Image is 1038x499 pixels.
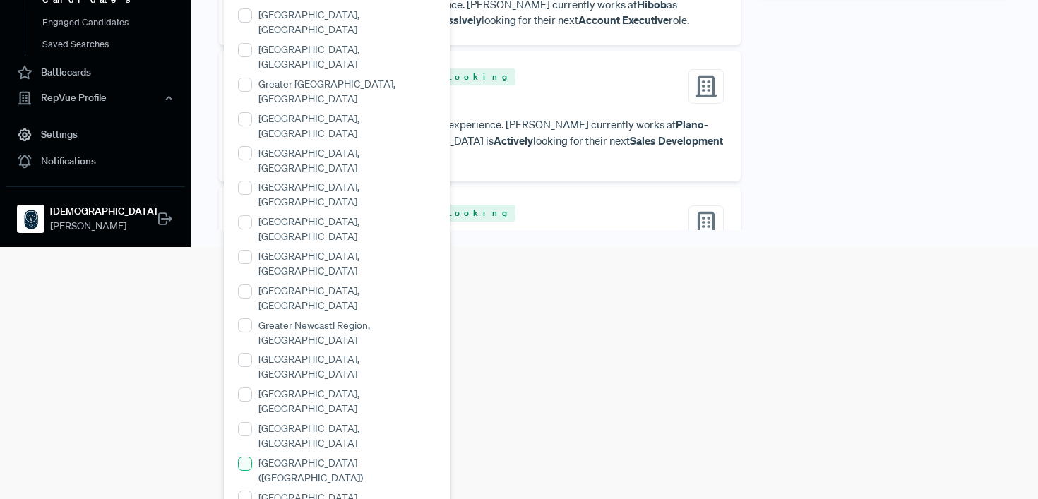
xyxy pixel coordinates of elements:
button: RepVue Profile [6,86,185,110]
img: Samsara [20,208,42,230]
a: Samsara[DEMOGRAPHIC_DATA][PERSON_NAME] [6,186,185,239]
label: [GEOGRAPHIC_DATA], [GEOGRAPHIC_DATA] [258,42,436,72]
label: [GEOGRAPHIC_DATA], [GEOGRAPHIC_DATA] [258,112,436,141]
label: [GEOGRAPHIC_DATA], [GEOGRAPHIC_DATA] [258,284,436,313]
span: [PERSON_NAME] [50,219,157,234]
label: [GEOGRAPHIC_DATA], [GEOGRAPHIC_DATA] [258,180,436,210]
label: [GEOGRAPHIC_DATA], [GEOGRAPHIC_DATA] [258,8,436,37]
label: [GEOGRAPHIC_DATA], [GEOGRAPHIC_DATA] [258,249,436,279]
strong: Passively [435,13,482,27]
strong: [DEMOGRAPHIC_DATA] [50,204,157,219]
label: [GEOGRAPHIC_DATA], [GEOGRAPHIC_DATA] [258,421,436,451]
a: Engaged Candidates [25,11,204,34]
label: Greater Newcastl Region, [GEOGRAPHIC_DATA] [258,318,436,348]
strong: Account Executive [578,13,669,27]
a: Settings [6,121,185,148]
a: Notifications [6,148,185,175]
label: Greater [GEOGRAPHIC_DATA], [GEOGRAPHIC_DATA] [258,77,436,107]
label: [GEOGRAPHIC_DATA], [GEOGRAPHIC_DATA] [258,146,436,176]
label: [GEOGRAPHIC_DATA] ([GEOGRAPHIC_DATA]) [258,456,436,486]
label: [GEOGRAPHIC_DATA], [GEOGRAPHIC_DATA] [258,215,436,244]
p: has year of sales experience. [PERSON_NAME] currently works at as a . [GEOGRAPHIC_DATA] is lookin... [236,116,724,164]
label: [GEOGRAPHIC_DATA], [GEOGRAPHIC_DATA] [258,352,436,382]
label: [GEOGRAPHIC_DATA], [GEOGRAPHIC_DATA] [258,387,436,416]
strong: Actively [494,133,533,148]
a: Saved Searches [25,33,204,56]
a: Battlecards [6,59,185,86]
